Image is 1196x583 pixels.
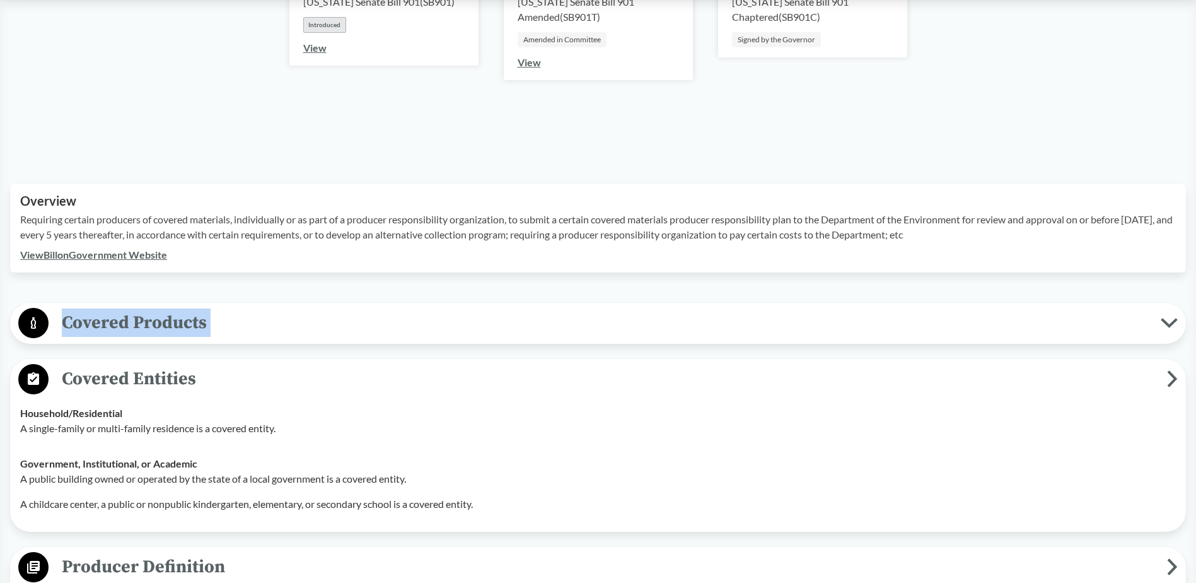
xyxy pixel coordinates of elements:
strong: Household/​Residential [20,407,122,419]
a: View [518,56,541,68]
span: Covered Products [49,309,1161,337]
span: Covered Entities [49,365,1167,393]
div: Signed by the Governor [732,32,821,47]
div: Amended in Committee [518,32,607,47]
div: Introduced [303,17,346,33]
button: Covered Products [15,307,1181,339]
p: A single-family or multi-family residence is a covered entity. [20,421,1176,436]
a: ViewBillonGovernment Website [20,249,167,261]
strong: Government, Institutional, or Academic [20,457,197,469]
button: Covered Entities [15,363,1181,396]
a: View [303,42,327,54]
h2: Overview [20,194,1176,208]
p: Requiring certain producers of covered materials, individually or as part of a producer responsib... [20,212,1176,242]
p: A childcare center, a public or nonpublic kindergarten, elementary, or secondary school is a cove... [20,497,1176,512]
p: A public building owned or operated by the state of a local government is a covered entity. [20,471,1176,486]
span: Producer Definition [49,553,1167,581]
